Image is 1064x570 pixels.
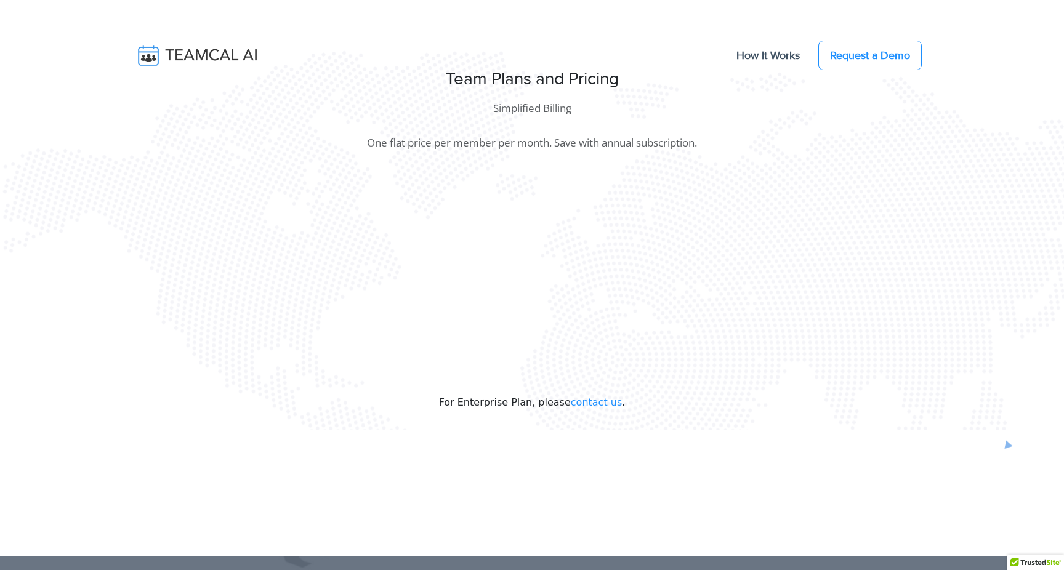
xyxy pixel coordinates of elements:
a: contact us [571,396,622,408]
p: Simplified Billing One flat price per member per month. Save with annual subscription. [10,100,1054,151]
a: Request a Demo [818,41,922,70]
center: For Enterprise Plan, please . [10,395,1054,410]
a: How It Works [724,42,812,68]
